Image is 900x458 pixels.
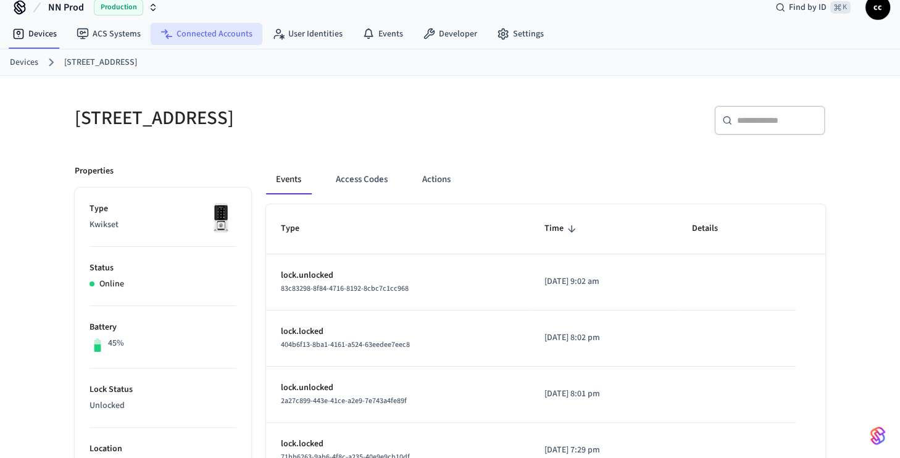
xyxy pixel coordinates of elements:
a: User Identities [262,23,352,45]
button: Access Codes [326,165,398,194]
span: Details [692,219,734,238]
a: Devices [10,56,38,69]
p: lock.unlocked [281,381,515,394]
a: Settings [487,23,554,45]
p: Battery [90,321,236,334]
p: [DATE] 8:02 pm [544,331,662,344]
button: Events [266,165,311,194]
span: 404b6f13-8ba1-4161-a524-63eedee7eec8 [281,339,410,350]
p: lock.unlocked [281,269,515,282]
span: 2a27c899-443e-41ce-a2e9-7e743a4fe89f [281,396,407,406]
div: ant example [266,165,825,194]
h5: [STREET_ADDRESS] [75,106,443,131]
p: [DATE] 9:02 am [544,275,662,288]
p: Properties [75,165,114,178]
p: 45% [108,337,124,350]
img: SeamLogoGradient.69752ec5.svg [870,426,885,446]
img: Kwikset Halo Touchscreen Wifi Enabled Smart Lock, Polished Chrome, Front [206,202,236,233]
a: Events [352,23,413,45]
p: lock.locked [281,438,515,451]
p: Unlocked [90,399,236,412]
p: [DATE] 8:01 pm [544,388,662,401]
a: ACS Systems [67,23,151,45]
span: 83c83298-8f84-4716-8192-8cbc7c1cc968 [281,283,409,294]
p: Online [99,278,124,291]
span: Find by ID [789,1,827,14]
span: Time [544,219,580,238]
span: Type [281,219,315,238]
p: Status [90,262,236,275]
p: Kwikset [90,219,236,231]
p: Type [90,202,236,215]
span: ⌘ K [830,1,851,14]
a: Connected Accounts [151,23,262,45]
p: [DATE] 7:29 pm [544,444,662,457]
a: Devices [2,23,67,45]
p: Lock Status [90,383,236,396]
a: Developer [413,23,487,45]
a: [STREET_ADDRESS] [64,56,137,69]
p: lock.locked [281,325,515,338]
button: Actions [412,165,460,194]
p: Location [90,443,236,456]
